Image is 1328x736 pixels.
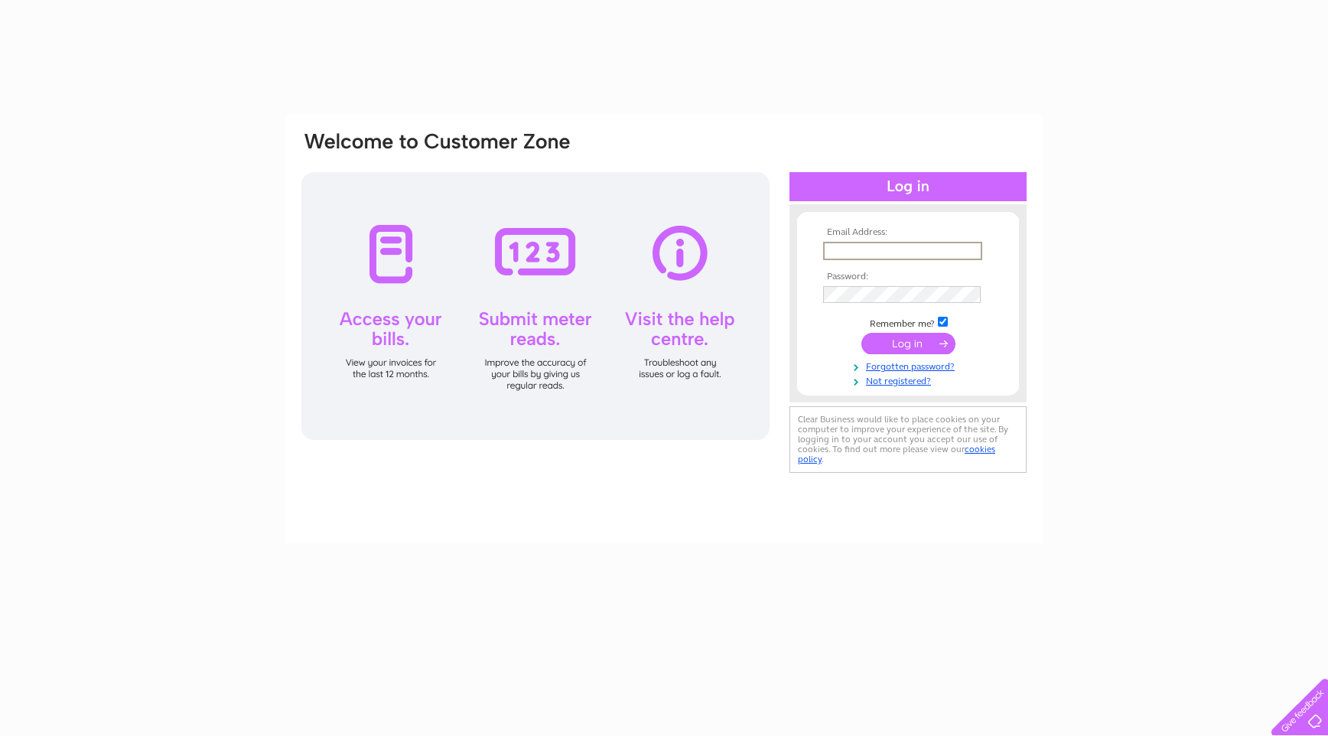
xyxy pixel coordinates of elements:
a: cookies policy [798,444,995,464]
div: Clear Business would like to place cookies on your computer to improve your experience of the sit... [789,406,1027,473]
td: Remember me? [819,314,997,330]
a: Not registered? [823,373,997,387]
a: Forgotten password? [823,358,997,373]
th: Password: [819,272,997,282]
th: Email Address: [819,227,997,238]
input: Submit [861,333,955,354]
